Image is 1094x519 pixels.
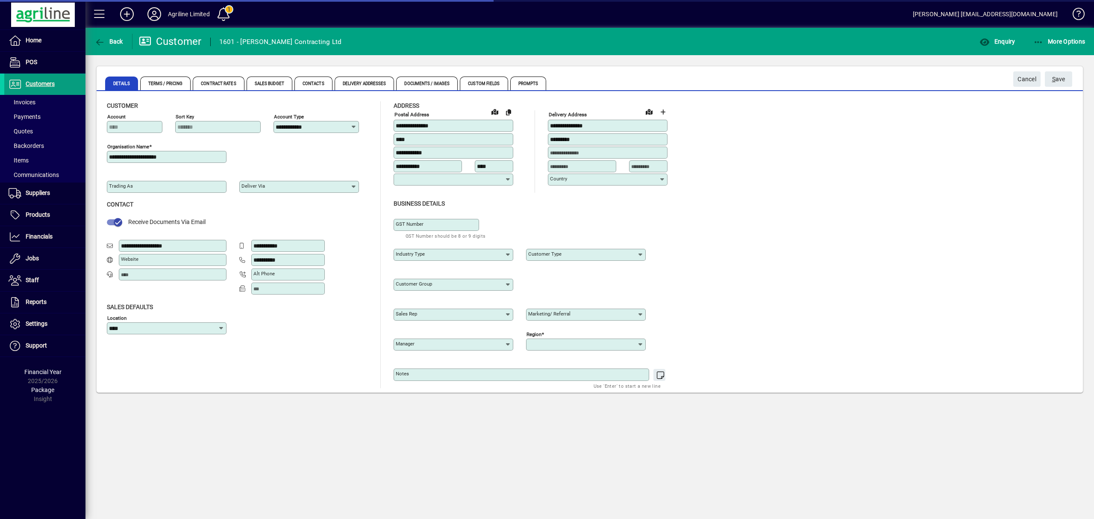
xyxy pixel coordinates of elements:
[109,183,133,189] mat-label: Trading as
[4,52,85,73] a: POS
[4,109,85,124] a: Payments
[526,331,541,337] mat-label: Region
[396,221,423,227] mat-label: GST Number
[396,281,432,287] mat-label: Customer group
[1052,72,1065,86] span: ave
[502,105,515,119] button: Copy to Delivery address
[1013,71,1041,87] button: Cancel
[107,114,126,120] mat-label: Account
[1033,38,1085,45] span: More Options
[550,176,567,182] mat-label: Country
[396,251,425,257] mat-label: Industry type
[26,277,39,283] span: Staff
[121,256,138,262] mat-label: Website
[294,77,332,90] span: Contacts
[913,7,1058,21] div: [PERSON_NAME] [EMAIL_ADDRESS][DOMAIN_NAME]
[4,183,85,204] a: Suppliers
[4,139,85,153] a: Backorders
[335,77,394,90] span: Delivery Addresses
[1052,76,1056,83] span: S
[394,102,419,109] span: Address
[1066,2,1083,29] a: Knowledge Base
[1018,72,1036,86] span: Cancel
[24,369,62,375] span: Financial Year
[219,35,342,49] div: 1601 - [PERSON_NAME] Contracting Ltd
[9,113,41,120] span: Payments
[4,153,85,168] a: Items
[9,171,59,178] span: Communications
[94,38,123,45] span: Back
[528,311,571,317] mat-label: Marketing/ Referral
[26,189,50,196] span: Suppliers
[107,144,149,150] mat-label: Organisation name
[4,226,85,248] a: Financials
[9,157,29,164] span: Items
[406,231,486,241] mat-hint: GST Number should be 8 or 9 digits
[241,183,265,189] mat-label: Deliver via
[168,7,210,21] div: Agriline Limited
[26,59,37,65] span: POS
[4,30,85,51] a: Home
[4,248,85,269] a: Jobs
[26,255,39,262] span: Jobs
[4,95,85,109] a: Invoices
[488,105,502,118] a: View on map
[396,371,409,377] mat-label: Notes
[979,38,1015,45] span: Enquiry
[26,342,47,349] span: Support
[9,99,35,106] span: Invoices
[656,105,670,119] button: Choose address
[642,105,656,118] a: View on map
[26,37,41,44] span: Home
[253,271,275,277] mat-label: Alt Phone
[26,80,55,87] span: Customers
[140,77,191,90] span: Terms / Pricing
[193,77,244,90] span: Contract Rates
[4,270,85,291] a: Staff
[510,77,547,90] span: Prompts
[26,298,47,305] span: Reports
[1031,34,1088,49] button: More Options
[4,292,85,313] a: Reports
[176,114,194,120] mat-label: Sort key
[4,168,85,182] a: Communications
[107,201,133,208] span: Contact
[141,6,168,22] button: Profile
[26,233,53,240] span: Financials
[107,102,138,109] span: Customer
[26,211,50,218] span: Products
[1045,71,1072,87] button: Save
[394,200,445,207] span: Business details
[396,341,415,347] mat-label: Manager
[396,311,417,317] mat-label: Sales rep
[9,128,33,135] span: Quotes
[31,386,54,393] span: Package
[274,114,304,120] mat-label: Account Type
[247,77,292,90] span: Sales Budget
[9,142,44,149] span: Backorders
[107,315,126,321] mat-label: Location
[128,218,206,225] span: Receive Documents Via Email
[396,77,458,90] span: Documents / Images
[977,34,1017,49] button: Enquiry
[85,34,132,49] app-page-header-button: Back
[4,124,85,139] a: Quotes
[4,204,85,226] a: Products
[92,34,125,49] button: Back
[26,320,47,327] span: Settings
[105,77,138,90] span: Details
[107,304,153,310] span: Sales defaults
[113,6,141,22] button: Add
[460,77,508,90] span: Custom Fields
[594,381,661,391] mat-hint: Use 'Enter' to start a new line
[528,251,562,257] mat-label: Customer type
[139,35,202,48] div: Customer
[4,335,85,357] a: Support
[4,313,85,335] a: Settings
